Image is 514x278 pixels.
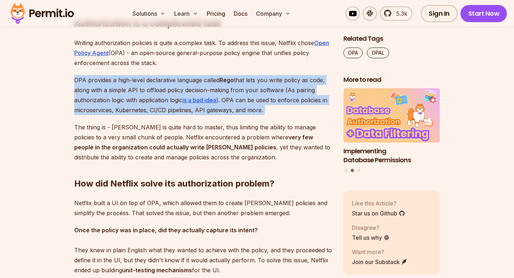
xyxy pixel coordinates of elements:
[122,267,192,274] strong: unit-testing mechanisms
[343,34,440,43] h2: Related Tags
[220,76,234,84] strong: Rego
[343,48,363,58] a: OPA
[343,89,440,173] div: Posts
[130,6,168,21] button: Solutions
[343,75,440,84] h2: More to read
[74,39,329,56] a: Open Policy Agent
[74,225,332,275] p: They knew in plain English what they wanted to achieve with the policy, and they proceeded to def...
[344,169,347,172] button: Go to slide 1
[74,198,332,218] p: Netflix built a UI on top of OPA, which allowed them to create [PERSON_NAME] policies and simplif...
[7,1,77,26] img: Permit logo
[343,89,440,165] li: 2 of 3
[352,209,405,218] a: Star us on Github
[367,48,389,58] a: OPAL
[74,227,258,234] strong: Once the policy was in place, did they actually capture its intent?
[380,6,412,21] a: 5.3k
[352,233,390,242] a: Tell us why
[74,75,332,115] p: OPA provides a high-level declarative language called that lets you write policy as code, along w...
[343,147,440,165] h3: Implementing Database Permissions
[357,169,360,172] button: Go to slide 3
[74,122,332,162] p: The thing is - [PERSON_NAME] is quite hard to master, thus limiting the ability to manage policie...
[351,169,354,172] button: Go to slide 2
[392,9,407,18] span: 5.3k
[204,6,228,21] a: Pricing
[352,248,408,256] p: Want more?
[421,5,458,22] a: Sign In
[74,134,313,151] strong: very few people in the organization could actually write [PERSON_NAME] policies
[182,96,216,104] a: is a bad idea
[352,223,390,232] p: Disagree?
[352,258,408,266] a: Join our Substack
[352,199,405,208] p: Like this Article?
[343,89,440,143] img: Implementing Database Permissions
[460,5,507,22] a: Start Now
[253,6,293,21] button: Company
[171,6,201,21] button: Learn
[74,149,332,189] h2: How did Netflix solve its authorization problem?
[74,38,332,68] p: Writing authorization policies is quite a complex task. To address this issue, Netflix chose (OPA...
[231,6,250,21] a: Docs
